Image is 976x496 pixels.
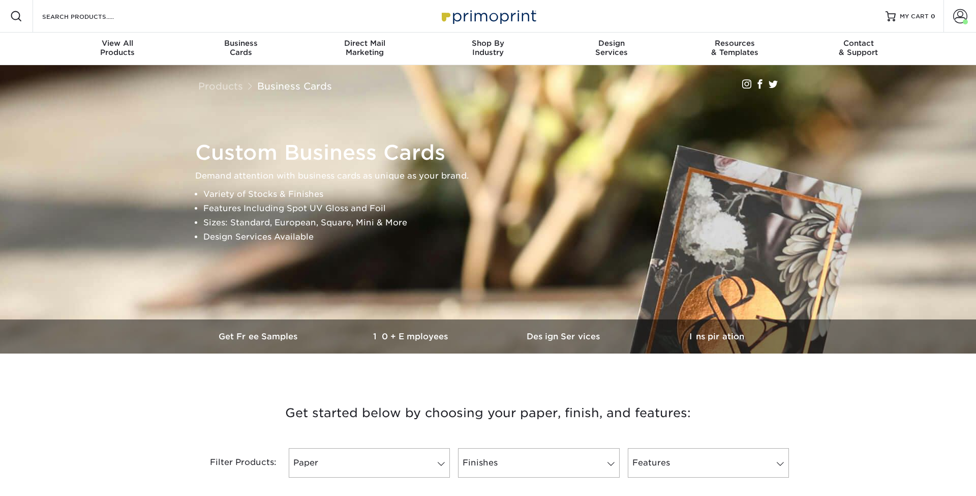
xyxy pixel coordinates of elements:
[426,33,550,65] a: Shop ByIndustry
[488,319,640,354] a: Design Services
[550,39,673,48] span: Design
[335,332,488,341] h3: 10+ Employees
[303,39,426,48] span: Direct Mail
[628,448,789,478] a: Features
[198,80,243,92] a: Products
[426,39,550,48] span: Shop By
[257,80,332,92] a: Business Cards
[640,332,793,341] h3: Inspiration
[179,39,303,48] span: Business
[203,201,790,216] li: Features Including Spot UV Gloss and Foil
[458,448,619,478] a: Finishes
[203,216,790,230] li: Sizes: Standard, European, Square, Mini & More
[488,332,640,341] h3: Design Services
[41,10,140,22] input: SEARCH PRODUCTS.....
[56,33,179,65] a: View AllProducts
[550,33,673,65] a: DesignServices
[437,5,539,27] img: Primoprint
[797,39,920,48] span: Contact
[289,448,450,478] a: Paper
[179,33,303,65] a: BusinessCards
[303,39,426,57] div: Marketing
[183,319,335,354] a: Get Free Samples
[203,187,790,201] li: Variety of Stocks & Finishes
[673,39,797,57] div: & Templates
[191,390,785,436] h3: Get started below by choosing your paper, finish, and features:
[179,39,303,57] div: Cards
[900,12,929,21] span: MY CART
[673,33,797,65] a: Resources& Templates
[303,33,426,65] a: Direct MailMarketing
[56,39,179,48] span: View All
[797,39,920,57] div: & Support
[931,13,935,20] span: 0
[673,39,797,48] span: Resources
[183,332,335,341] h3: Get Free Samples
[195,169,790,183] p: Demand attention with business cards as unique as your brand.
[426,39,550,57] div: Industry
[640,319,793,354] a: Inspiration
[550,39,673,57] div: Services
[56,39,179,57] div: Products
[335,319,488,354] a: 10+ Employees
[183,448,285,478] div: Filter Products:
[203,230,790,244] li: Design Services Available
[797,33,920,65] a: Contact& Support
[195,140,790,165] h1: Custom Business Cards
